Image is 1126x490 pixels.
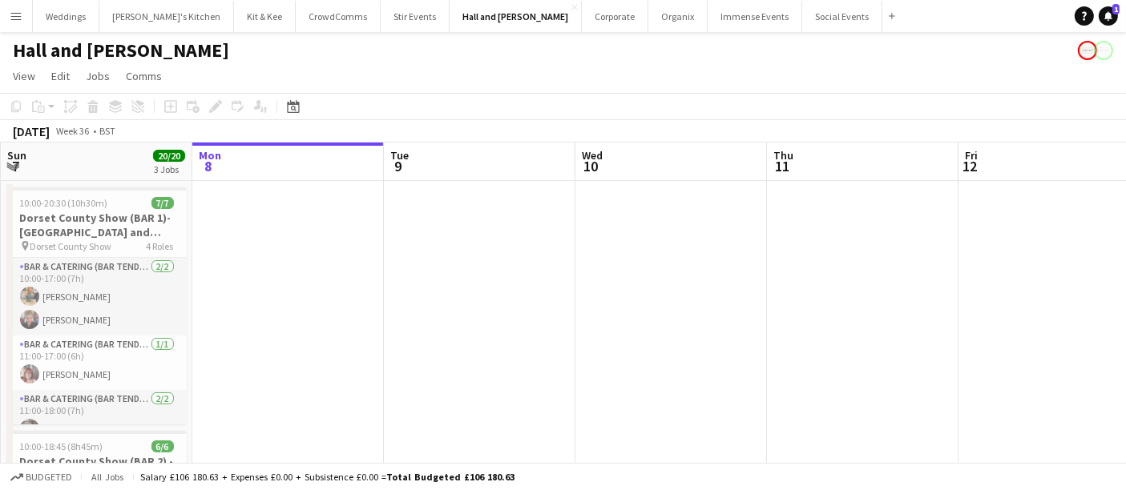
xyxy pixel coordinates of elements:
[86,69,110,83] span: Jobs
[390,148,409,163] span: Tue
[771,157,793,175] span: 11
[388,157,409,175] span: 9
[7,258,187,335] app-card-role: Bar & Catering (Bar Tender)2/210:00-17:00 (7h)[PERSON_NAME][PERSON_NAME]
[965,148,978,163] span: Fri
[296,1,381,32] button: CrowdComms
[153,150,185,162] span: 20/20
[386,471,515,483] span: Total Budgeted £106 180.63
[126,69,162,83] span: Comms
[147,240,174,252] span: 4 Roles
[99,125,115,137] div: BST
[33,1,99,32] button: Weddings
[154,163,184,175] div: 3 Jobs
[20,197,108,209] span: 10:00-20:30 (10h30m)
[13,123,50,139] div: [DATE]
[13,38,229,62] h1: Hall and [PERSON_NAME]
[648,1,708,32] button: Organix
[26,472,72,483] span: Budgeted
[6,66,42,86] a: View
[7,335,187,390] app-card-role: Bar & Catering (Bar Tender)1/111:00-17:00 (6h)[PERSON_NAME]
[51,69,70,83] span: Edit
[30,240,112,252] span: Dorset County Show
[708,1,802,32] button: Immense Events
[140,471,515,483] div: Salary £106 180.63 + Expenses £0.00 + Subsistence £0.00 =
[802,1,882,32] button: Social Events
[7,211,187,239] h3: Dorset County Show (BAR 1)- [GEOGRAPHIC_DATA] and [GEOGRAPHIC_DATA]
[196,157,221,175] span: 8
[381,1,450,32] button: Stir Events
[13,69,35,83] span: View
[1078,41,1097,60] app-user-avatar: Event Temps
[1099,6,1118,26] a: 1
[963,157,978,175] span: 12
[7,148,26,163] span: Sun
[450,1,582,32] button: Hall and [PERSON_NAME]
[119,66,168,86] a: Comms
[1094,41,1113,60] app-user-avatar: Event Temps
[7,187,187,424] app-job-card: 10:00-20:30 (10h30m)7/7Dorset County Show (BAR 1)- [GEOGRAPHIC_DATA] and [GEOGRAPHIC_DATA] Dorset...
[234,1,296,32] button: Kit & Kee
[1112,4,1120,14] span: 1
[7,390,187,468] app-card-role: Bar & Catering (Bar Tender)2/211:00-18:00 (7h)[PERSON_NAME]
[582,1,648,32] button: Corporate
[579,157,603,175] span: 10
[8,468,75,486] button: Budgeted
[151,197,174,209] span: 7/7
[99,1,234,32] button: [PERSON_NAME]'s Kitchen
[5,157,26,175] span: 7
[88,471,127,483] span: All jobs
[79,66,116,86] a: Jobs
[53,125,93,137] span: Week 36
[20,440,103,452] span: 10:00-18:45 (8h45m)
[7,454,187,483] h3: Dorset County Show (BAR 2) - [GEOGRAPHIC_DATA] and [GEOGRAPHIC_DATA]
[199,148,221,163] span: Mon
[773,148,793,163] span: Thu
[151,440,174,452] span: 6/6
[45,66,76,86] a: Edit
[582,148,603,163] span: Wed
